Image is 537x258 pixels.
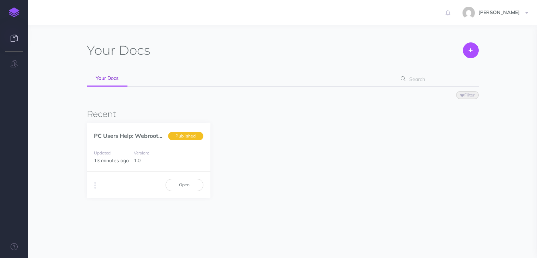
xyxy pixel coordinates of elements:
[134,150,149,156] small: Version:
[87,110,479,119] h3: Recent
[94,157,129,164] span: 13 minutes ago
[96,75,119,81] span: Your Docs
[87,42,115,58] span: Your
[166,179,203,191] a: Open
[94,150,112,156] small: Updated:
[87,71,127,87] a: Your Docs
[94,181,96,190] i: More actions
[87,42,150,58] h1: Docs
[407,73,467,86] input: Search
[463,7,475,19] img: 869c70dfe688b7aeaa17bc5460c58aba.jpg
[134,157,141,164] span: 1.0
[475,9,523,16] span: [PERSON_NAME]
[94,132,162,139] a: PC Users Help: Webroot...
[9,7,19,17] img: logo-mark.svg
[456,91,479,99] button: Filter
